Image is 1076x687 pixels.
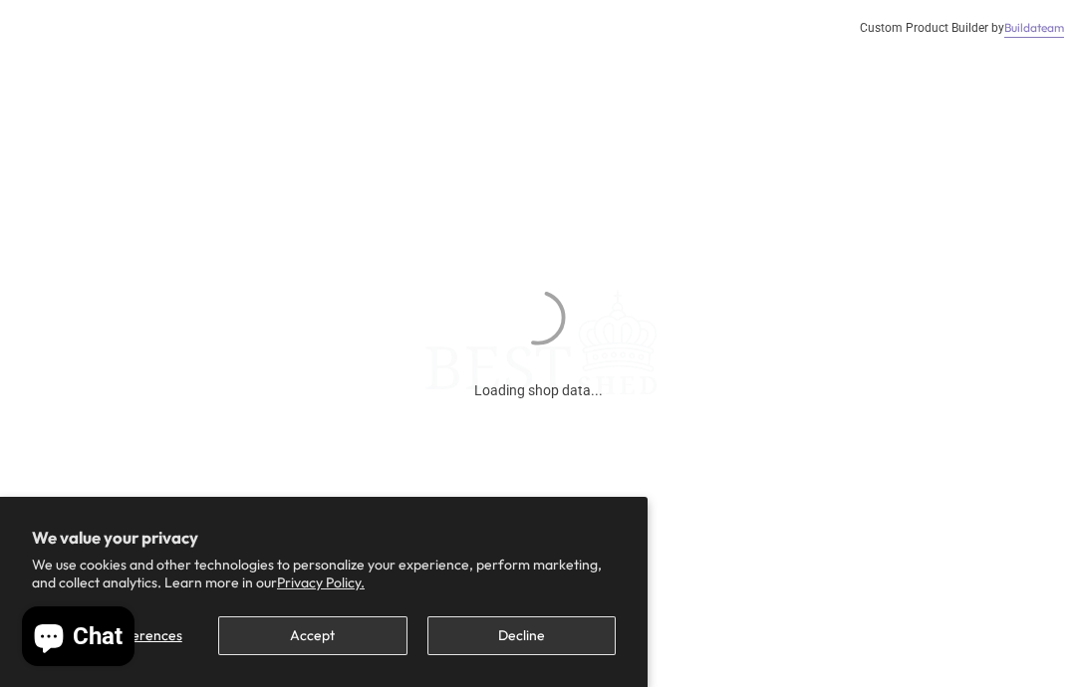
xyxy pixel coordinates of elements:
[427,616,616,655] button: Decline
[218,616,406,655] button: Accept
[32,529,616,547] h2: We value your privacy
[277,573,365,591] a: Privacy Policy.
[16,606,140,671] inbox-online-store-chat: Shopify online store chat
[32,556,616,591] p: We use cookies and other technologies to personalize your experience, perform marketing, and coll...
